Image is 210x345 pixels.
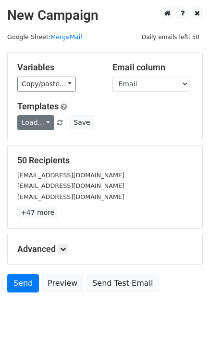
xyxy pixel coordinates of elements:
[86,274,159,292] a: Send Test Email
[162,299,210,345] iframe: Chat Widget
[17,207,58,219] a: +47 more
[138,32,203,42] span: Daily emails left: 50
[7,7,203,24] h2: New Campaign
[41,274,84,292] a: Preview
[7,274,39,292] a: Send
[17,62,98,73] h5: Variables
[17,244,193,254] h5: Advanced
[17,115,54,130] a: Load...
[17,155,193,166] h5: 50 Recipients
[69,115,94,130] button: Save
[138,33,203,40] a: Daily emails left: 50
[17,172,124,179] small: [EMAIL_ADDRESS][DOMAIN_NAME]
[112,62,193,73] h5: Email column
[7,33,82,40] small: Google Sheet:
[50,33,82,40] a: MergeMail
[17,182,124,189] small: [EMAIL_ADDRESS][DOMAIN_NAME]
[17,77,76,92] a: Copy/paste...
[17,101,59,111] a: Templates
[17,193,124,200] small: [EMAIL_ADDRESS][DOMAIN_NAME]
